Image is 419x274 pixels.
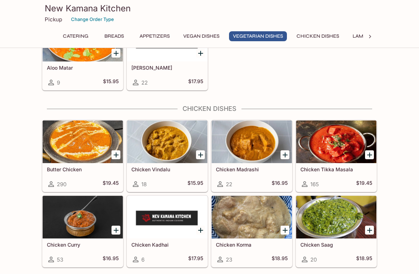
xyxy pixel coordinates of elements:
[293,31,343,41] button: Chicken Dishes
[47,166,119,172] h5: Butter Chicken
[211,195,292,267] a: Chicken Korma23$18.95
[42,195,123,267] a: Chicken Curry53$16.95
[365,150,374,159] button: Add Chicken Tikka Masala
[136,31,174,41] button: Appetizers
[57,181,66,188] span: 290
[141,79,148,86] span: 22
[349,31,389,41] button: Lamb Dishes
[103,255,119,264] h5: $16.95
[310,256,317,263] span: 20
[216,242,288,248] h5: Chicken Korma
[98,31,130,41] button: Breads
[296,120,376,163] div: Chicken Tikka Masala
[272,255,288,264] h5: $18.95
[45,3,374,14] h3: New Kamana Kitchen
[47,242,119,248] h5: Chicken Curry
[131,166,203,172] h5: Chicken Vindalu
[131,65,203,71] h5: [PERSON_NAME]
[111,150,120,159] button: Add Butter Chicken
[226,181,232,188] span: 22
[68,14,117,25] button: Change Order Type
[188,78,203,87] h5: $17.95
[179,31,223,41] button: Vegan Dishes
[127,120,207,163] div: Chicken Vindalu
[131,242,203,248] h5: Chicken Kadhai
[281,150,289,159] button: Add Chicken Madrashi
[42,120,123,192] a: Butter Chicken290$19.45
[59,31,92,41] button: Catering
[141,256,145,263] span: 6
[196,150,205,159] button: Add Chicken Vindalu
[43,120,123,163] div: Butter Chicken
[212,120,292,163] div: Chicken Madrashi
[141,181,147,188] span: 18
[127,19,207,61] div: Daal Makhni
[127,120,208,192] a: Chicken Vindalu18$15.95
[127,196,207,238] div: Chicken Kadhai
[365,226,374,235] button: Add Chicken Saag
[188,255,203,264] h5: $17.95
[103,78,119,87] h5: $15.95
[229,31,287,41] button: Vegetarian Dishes
[296,196,376,238] div: Chicken Saag
[300,242,372,248] h5: Chicken Saag
[111,49,120,58] button: Add Aloo Matar
[272,180,288,188] h5: $16.95
[43,196,123,238] div: Chicken Curry
[42,105,377,113] h4: Chicken Dishes
[127,18,208,90] a: [PERSON_NAME]22$17.95
[356,255,372,264] h5: $18.95
[57,79,60,86] span: 9
[103,180,119,188] h5: $19.45
[196,49,205,58] button: Add Daal Makhni
[43,19,123,61] div: Aloo Matar
[111,226,120,235] button: Add Chicken Curry
[356,180,372,188] h5: $19.45
[296,195,377,267] a: Chicken Saag20$18.95
[212,196,292,238] div: Chicken Korma
[216,166,288,172] h5: Chicken Madrashi
[226,256,232,263] span: 23
[57,256,63,263] span: 53
[211,120,292,192] a: Chicken Madrashi22$16.95
[42,18,123,90] a: Aloo Matar9$15.95
[281,226,289,235] button: Add Chicken Korma
[296,120,377,192] a: Chicken Tikka Masala165$19.45
[187,180,203,188] h5: $15.95
[300,166,372,172] h5: Chicken Tikka Masala
[47,65,119,71] h5: Aloo Matar
[127,195,208,267] a: Chicken Kadhai6$17.95
[196,226,205,235] button: Add Chicken Kadhai
[45,16,62,23] p: Pickup
[310,181,319,188] span: 165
